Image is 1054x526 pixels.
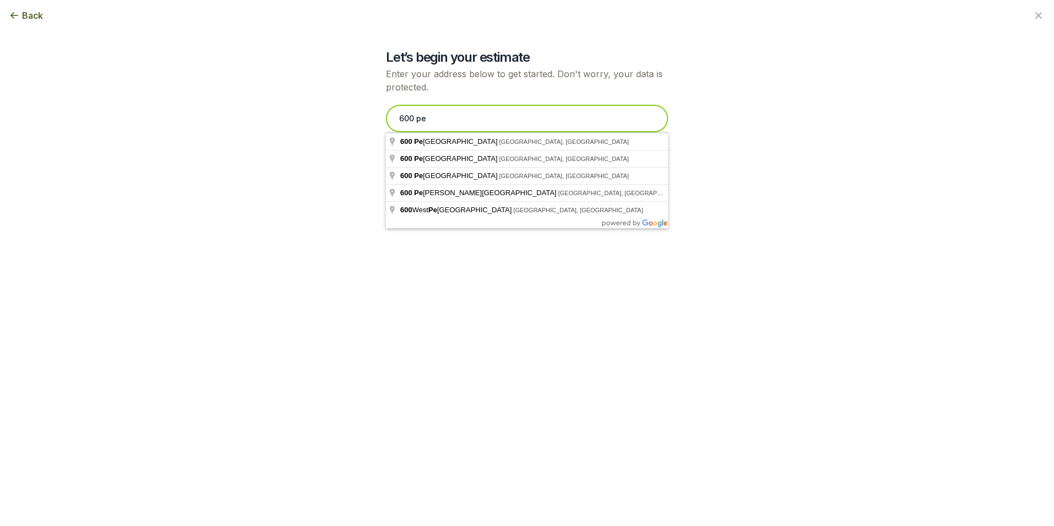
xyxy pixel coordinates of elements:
span: [GEOGRAPHIC_DATA] [400,171,499,180]
span: 600 [400,137,412,146]
span: [GEOGRAPHIC_DATA] [400,137,499,146]
span: Back [22,9,43,22]
span: Pe [428,206,437,214]
span: [GEOGRAPHIC_DATA] [400,154,499,163]
button: Back [9,9,43,22]
span: Pe [414,189,423,197]
span: West [GEOGRAPHIC_DATA] [400,206,513,214]
span: Pe [414,171,423,180]
span: 600 [400,171,412,180]
input: Enter your address [386,105,668,132]
span: 600 [400,189,412,197]
span: [GEOGRAPHIC_DATA], [GEOGRAPHIC_DATA] [499,173,629,179]
span: Pe [414,137,423,146]
span: [GEOGRAPHIC_DATA], [GEOGRAPHIC_DATA] [513,207,643,213]
p: Enter your address below to get started. Don't worry, your data is protected. [386,67,668,94]
span: [PERSON_NAME][GEOGRAPHIC_DATA] [400,189,558,197]
span: Pe [414,154,423,163]
span: [GEOGRAPHIC_DATA], [GEOGRAPHIC_DATA] [499,155,629,162]
span: 600 [400,206,412,214]
span: [GEOGRAPHIC_DATA], [GEOGRAPHIC_DATA] [499,138,629,145]
h2: Let’s begin your estimate [386,49,668,66]
span: [GEOGRAPHIC_DATA], [GEOGRAPHIC_DATA] [558,190,687,196]
span: 600 [400,154,412,163]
